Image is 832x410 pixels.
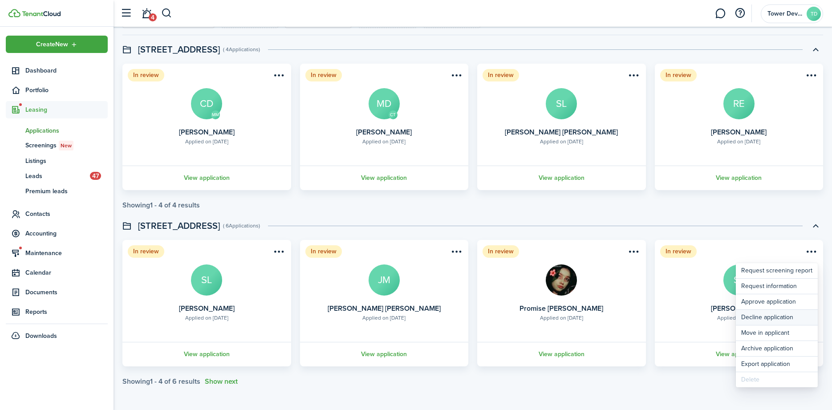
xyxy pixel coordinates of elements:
[736,341,818,356] button: Archive application
[25,156,108,166] span: Listings
[389,110,398,119] avatar-text: CT
[122,378,200,386] div: Showing results
[122,240,823,386] application-list-swimlane-item: Toggle accordion
[546,88,577,119] avatar-text: SL
[6,138,108,153] a: ScreeningsNew
[449,71,463,83] button: Open menu
[736,325,818,341] button: Move in applicant
[6,168,108,183] a: Leads47
[6,62,108,79] a: Dashboard
[476,342,647,366] a: View application
[449,247,463,259] button: Open menu
[6,36,108,53] button: Open menu
[723,264,755,296] avatar-text: SJ
[626,247,641,259] button: Open menu
[711,304,767,313] card-title: [PERSON_NAME]
[138,2,155,25] a: Notifications
[483,69,519,81] status: In review
[223,222,260,230] swimlane-subtitle: ( 6 Applications )
[205,378,238,386] button: Show next
[808,42,823,57] button: Toggle accordion
[150,376,177,386] pagination-page-total: 1 - 4 of 6
[179,304,235,313] card-title: [PERSON_NAME]
[138,43,220,56] swimlane-title: [STREET_ADDRESS]
[185,138,228,146] div: Applied on [DATE]
[362,138,406,146] div: Applied on [DATE]
[118,5,134,22] button: Open sidebar
[305,69,342,81] status: In review
[732,6,747,21] button: Open resource center
[6,153,108,168] a: Listings
[540,314,583,322] div: Applied on [DATE]
[8,9,20,17] img: TenantCloud
[804,71,818,83] button: Open menu
[807,7,821,21] avatar-text: TD
[25,85,108,95] span: Portfolio
[362,314,406,322] div: Applied on [DATE]
[804,247,818,259] button: Open menu
[179,128,235,136] card-title: [PERSON_NAME]
[223,45,260,53] swimlane-subtitle: ( 4 Applications )
[736,357,818,372] button: Export application
[356,128,412,136] card-title: [PERSON_NAME]
[25,187,108,196] span: Premium leads
[6,303,108,321] a: Reports
[25,126,108,135] span: Applications
[185,314,228,322] div: Applied on [DATE]
[149,13,157,21] span: 4
[660,245,697,258] status: In review
[736,294,818,309] button: Approve application
[128,245,164,258] status: In review
[61,142,72,150] span: New
[22,11,61,16] img: TenantCloud
[717,314,760,322] div: Applied on [DATE]
[299,166,470,190] a: View application
[128,69,164,81] status: In review
[25,209,108,219] span: Contacts
[712,2,729,25] a: Messaging
[546,264,577,296] img: Promise Nikole Webb
[191,264,222,296] avatar-text: SL
[736,310,818,325] button: Decline application
[90,172,101,180] span: 47
[25,66,108,75] span: Dashboard
[483,245,519,258] status: In review
[211,110,220,119] avatar-text: MM
[6,123,108,138] a: Applications
[121,166,292,190] a: View application
[272,247,286,259] button: Open menu
[25,307,108,317] span: Reports
[519,304,603,313] card-title: Promise [PERSON_NAME]
[138,219,220,232] swimlane-title: [STREET_ADDRESS]
[25,248,108,258] span: Maintenance
[660,69,697,81] status: In review
[122,64,823,209] application-list-swimlane-item: Toggle accordion
[736,263,818,278] a: Request screening report
[25,141,108,150] span: Screenings
[121,342,292,366] a: View application
[161,6,172,21] button: Search
[767,11,803,17] span: Tower Development and Rentals Inc
[653,166,825,190] a: View application
[328,304,441,313] card-title: [PERSON_NAME] [PERSON_NAME]
[25,331,57,341] span: Downloads
[25,171,90,181] span: Leads
[25,288,108,297] span: Documents
[25,105,108,114] span: Leasing
[36,41,68,48] span: Create New
[808,218,823,233] button: Toggle accordion
[305,245,342,258] status: In review
[191,88,222,119] avatar-text: CD
[505,128,618,136] card-title: [PERSON_NAME] [PERSON_NAME]
[736,279,818,294] button: Request information
[299,342,470,366] a: View application
[272,71,286,83] button: Open menu
[369,88,400,119] avatar-text: MD
[25,268,108,277] span: Calendar
[150,200,176,210] pagination-page-total: 1 - 4 of 4
[25,229,108,238] span: Accounting
[723,88,755,119] avatar-text: RE
[6,183,108,199] a: Premium leads
[540,138,583,146] div: Applied on [DATE]
[717,138,760,146] div: Applied on [DATE]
